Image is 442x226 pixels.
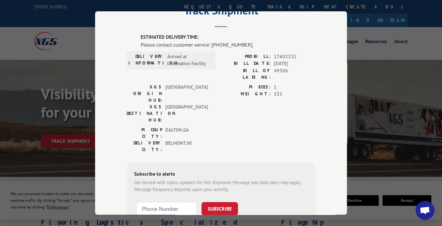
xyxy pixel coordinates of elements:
[165,83,208,103] span: [GEOGRAPHIC_DATA]
[141,34,315,41] label: ESTIMATED DELIVERY TIME:
[165,126,208,139] span: DALTON , GA
[127,6,315,18] h2: Track Shipment
[274,53,315,60] span: 17602232
[221,67,271,80] label: BILL OF LADING:
[221,83,271,91] label: PIECES:
[274,67,315,80] span: 49306
[134,170,308,179] div: Subscribe to alerts
[137,202,196,215] input: Phone Number
[127,139,162,153] label: DELIVERY CITY:
[167,53,210,67] span: Arrived at Destination Facility
[274,60,315,67] span: [DATE]
[127,83,162,103] label: XGS ORIGIN HUB:
[274,91,315,98] span: 333
[416,201,434,220] div: Open chat
[221,91,271,98] label: WEIGHT:
[165,139,208,153] span: BELMONT , MI
[221,60,271,67] label: BILL DATE:
[134,179,308,193] div: Get texted with status updates for this shipment. Message and data rates may apply. Message frequ...
[128,53,164,67] label: DELIVERY INFORMATION:
[165,103,208,123] span: [GEOGRAPHIC_DATA]
[127,103,162,123] label: XGS DESTINATION HUB:
[127,126,162,139] label: PICKUP CITY:
[201,202,238,215] button: SUBSCRIBE
[274,83,315,91] span: 1
[221,53,271,60] label: PROBILL:
[141,41,315,48] div: Please contact customer service: [PHONE_NUMBER].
